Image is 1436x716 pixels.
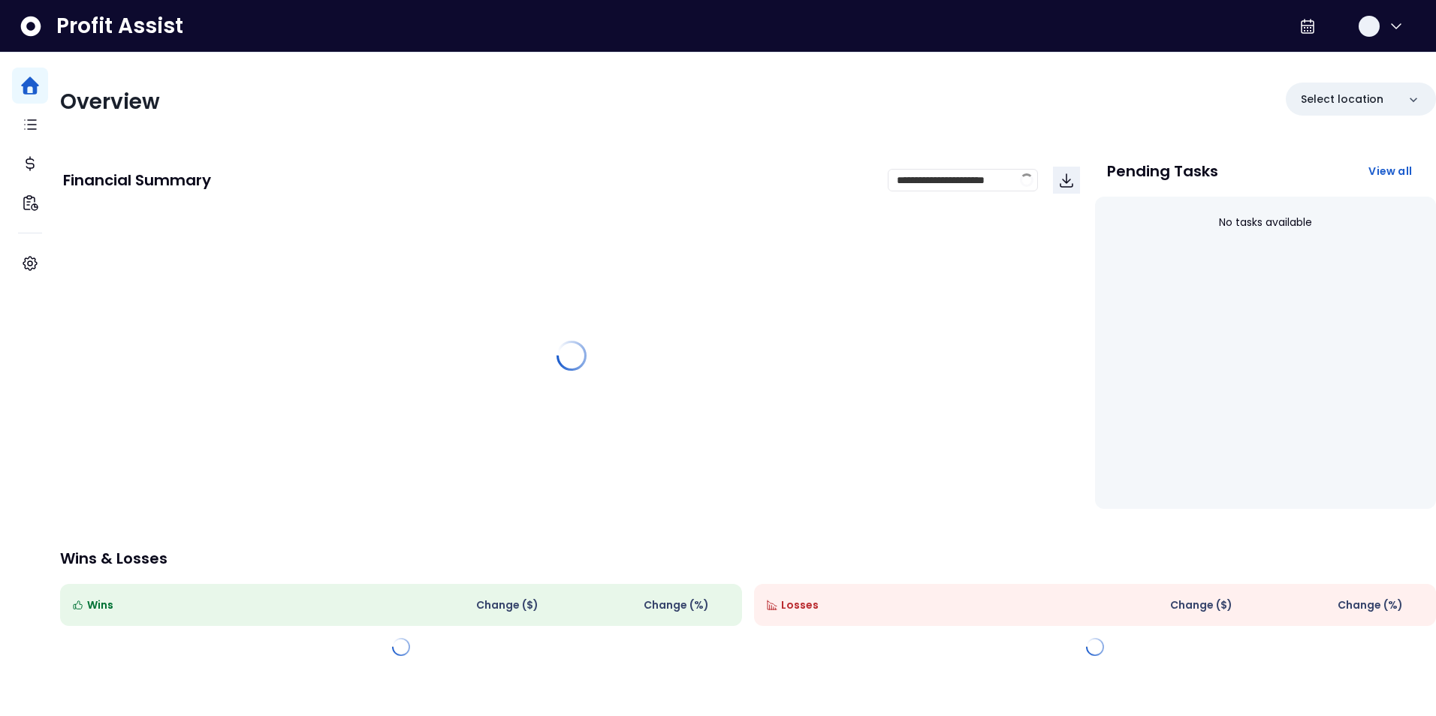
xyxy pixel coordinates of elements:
span: Change ( $ ) [1170,597,1232,613]
span: Change (%) [1338,597,1403,613]
p: Financial Summary [63,173,211,188]
span: Losses [781,597,819,613]
p: Wins & Losses [60,551,1436,566]
span: Overview [60,87,160,116]
span: Change (%) [644,597,709,613]
div: No tasks available [1107,203,1424,242]
button: View all [1356,158,1424,185]
span: View all [1368,164,1412,179]
span: Change ( $ ) [476,597,538,613]
p: Pending Tasks [1107,164,1218,179]
p: Select location [1301,92,1383,107]
button: Download [1053,167,1080,194]
span: Wins [87,597,113,613]
span: Profit Assist [56,13,183,40]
